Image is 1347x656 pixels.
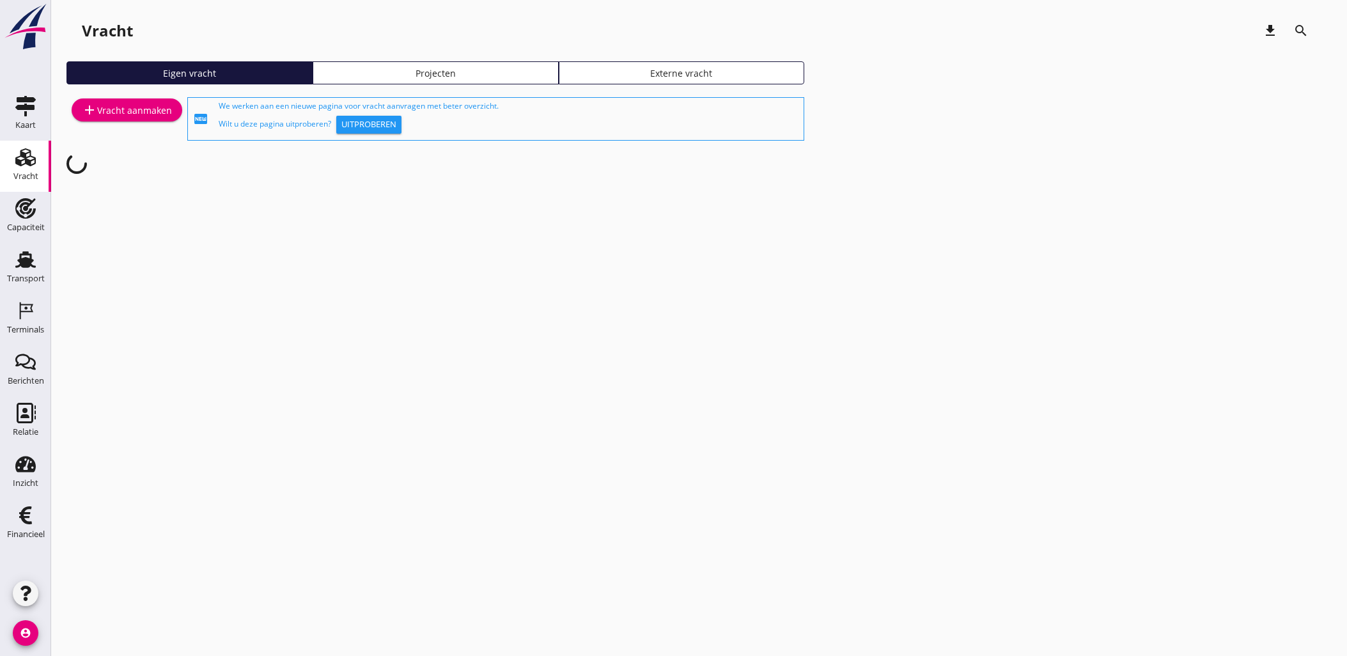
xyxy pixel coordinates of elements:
[7,530,45,538] div: Financieel
[82,102,172,118] div: Vracht aanmaken
[313,61,559,84] a: Projecten
[564,66,799,80] div: Externe vracht
[341,118,396,131] div: Uitproberen
[1263,23,1278,38] i: download
[82,102,97,118] i: add
[72,66,307,80] div: Eigen vracht
[3,3,49,51] img: logo-small.a267ee39.svg
[72,98,182,121] a: Vracht aanmaken
[318,66,553,80] div: Projecten
[13,428,38,436] div: Relatie
[8,377,44,385] div: Berichten
[13,172,38,180] div: Vracht
[7,325,44,334] div: Terminals
[7,223,45,231] div: Capaciteit
[13,620,38,646] i: account_circle
[1293,23,1309,38] i: search
[336,116,401,134] button: Uitproberen
[193,111,208,127] i: fiber_new
[7,274,45,283] div: Transport
[13,479,38,487] div: Inzicht
[82,20,133,41] div: Vracht
[219,100,798,137] div: We werken aan een nieuwe pagina voor vracht aanvragen met beter overzicht. Wilt u deze pagina uit...
[15,121,36,129] div: Kaart
[66,61,313,84] a: Eigen vracht
[559,61,805,84] a: Externe vracht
